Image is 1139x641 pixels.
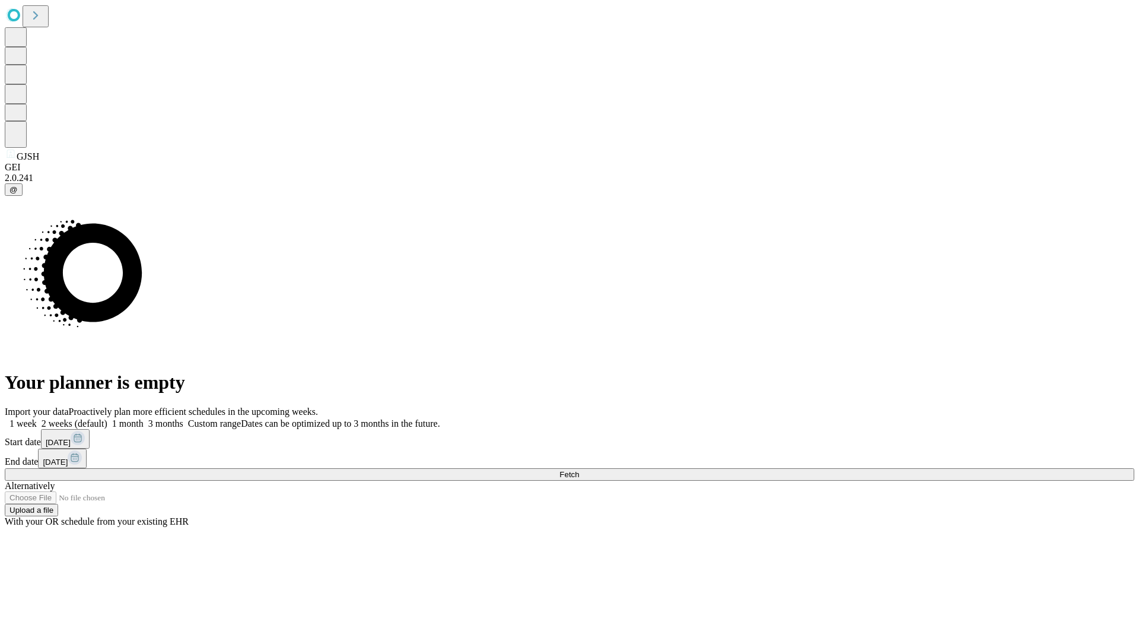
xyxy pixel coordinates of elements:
span: With your OR schedule from your existing EHR [5,516,189,526]
div: Start date [5,429,1134,449]
span: Dates can be optimized up to 3 months in the future. [241,418,440,429]
button: [DATE] [38,449,87,468]
h1: Your planner is empty [5,372,1134,394]
span: GJSH [17,151,39,161]
span: 2 weeks (default) [42,418,107,429]
span: @ [9,185,18,194]
span: Proactively plan more efficient schedules in the upcoming weeks. [69,407,318,417]
div: 2.0.241 [5,173,1134,183]
span: 3 months [148,418,183,429]
div: End date [5,449,1134,468]
span: [DATE] [43,458,68,467]
div: GEI [5,162,1134,173]
span: [DATE] [46,438,71,447]
button: @ [5,183,23,196]
button: Upload a file [5,504,58,516]
button: [DATE] [41,429,90,449]
span: 1 week [9,418,37,429]
span: Import your data [5,407,69,417]
span: 1 month [112,418,144,429]
span: Custom range [188,418,241,429]
button: Fetch [5,468,1134,481]
span: Fetch [559,470,579,479]
span: Alternatively [5,481,55,491]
